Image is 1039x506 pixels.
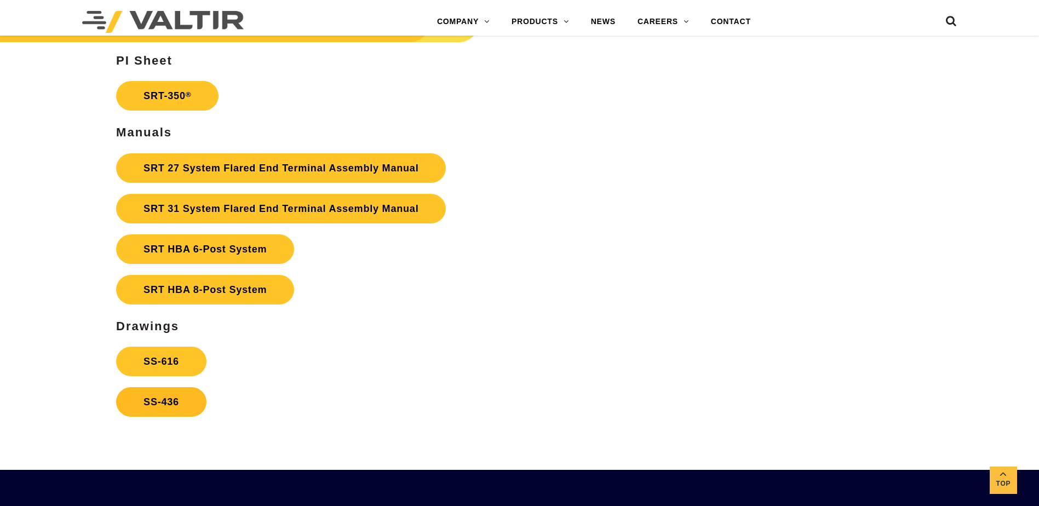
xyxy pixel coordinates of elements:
a: SRT-350® [116,81,219,111]
a: SRT HBA 6-Post System [116,234,294,264]
a: Top [990,467,1017,494]
a: COMPANY [426,11,501,33]
sup: ® [186,90,192,99]
strong: Manuals [116,125,172,139]
a: SS-436 [116,387,206,417]
a: CAREERS [627,11,700,33]
a: CONTACT [700,11,762,33]
img: Valtir [82,11,244,33]
a: SS-616 [116,347,206,376]
strong: PI Sheet [116,54,173,67]
strong: Drawings [116,319,179,333]
a: NEWS [580,11,627,33]
a: SRT 27 System Flared End Terminal Assembly Manual [116,153,446,183]
span: Top [990,478,1017,490]
a: SRT 31 System Flared End Terminal Assembly Manual [116,194,446,223]
a: SRT HBA 8-Post System [116,275,294,304]
a: PRODUCTS [501,11,580,33]
strong: SRT HBA 6-Post System [143,244,267,255]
